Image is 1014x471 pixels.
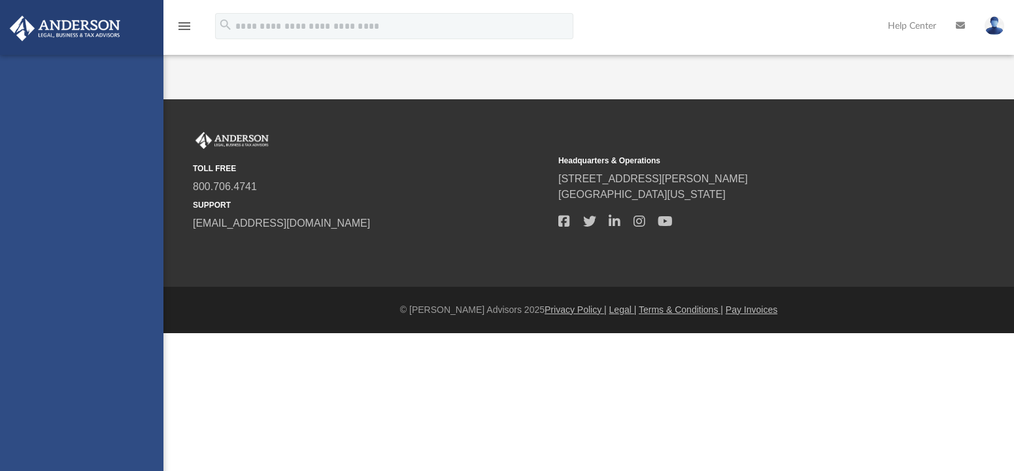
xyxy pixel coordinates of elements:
[193,181,257,192] a: 800.706.4741
[558,173,748,184] a: [STREET_ADDRESS][PERSON_NAME]
[558,155,915,167] small: Headquarters & Operations
[177,18,192,34] i: menu
[193,163,549,174] small: TOLL FREE
[193,199,549,211] small: SUPPORT
[193,218,370,229] a: [EMAIL_ADDRESS][DOMAIN_NAME]
[558,189,726,200] a: [GEOGRAPHIC_DATA][US_STATE]
[177,25,192,34] a: menu
[6,16,124,41] img: Anderson Advisors Platinum Portal
[545,304,607,315] a: Privacy Policy |
[218,18,233,32] i: search
[163,303,1014,317] div: © [PERSON_NAME] Advisors 2025
[985,16,1004,35] img: User Pic
[193,132,271,149] img: Anderson Advisors Platinum Portal
[639,304,723,315] a: Terms & Conditions |
[609,304,637,315] a: Legal |
[726,304,777,315] a: Pay Invoices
